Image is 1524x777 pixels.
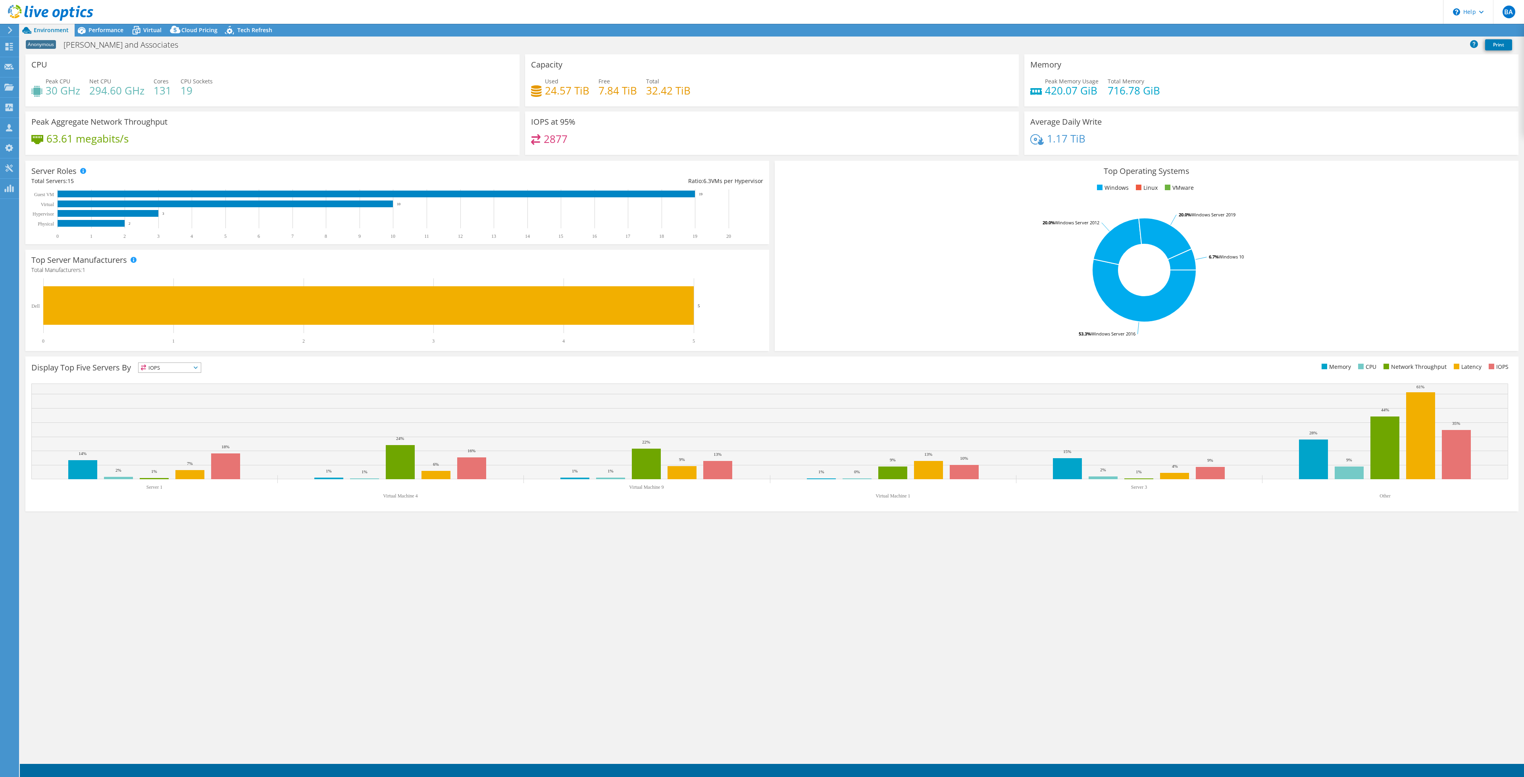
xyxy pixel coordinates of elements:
[679,457,685,462] text: 9%
[1100,467,1106,472] text: 2%
[1346,457,1352,462] text: 9%
[31,60,47,69] h3: CPU
[129,222,131,226] text: 2
[31,118,167,126] h3: Peak Aggregate Network Throughput
[693,233,697,239] text: 19
[558,233,563,239] text: 15
[1043,220,1055,226] tspan: 20.0%
[818,469,824,474] text: 1%
[123,233,126,239] text: 2
[1380,493,1390,499] text: Other
[659,233,664,239] text: 18
[31,177,397,185] div: Total Servers:
[1453,8,1460,15] svg: \n
[89,26,123,34] span: Performance
[781,167,1512,175] h3: Top Operating Systems
[221,444,229,449] text: 18%
[90,233,92,239] text: 1
[89,77,111,85] span: Net CPU
[172,338,175,344] text: 1
[82,266,85,274] span: 1
[1179,212,1191,218] tspan: 20.0%
[646,86,691,95] h4: 32.42 TiB
[699,192,703,196] text: 19
[424,233,429,239] text: 11
[397,177,763,185] div: Ratio: VMs per Hypervisor
[46,86,80,95] h4: 30 GHz
[544,135,568,143] h4: 2877
[1356,362,1376,371] li: CPU
[1030,118,1102,126] h3: Average Daily Write
[1079,331,1091,337] tspan: 53.3%
[1030,60,1061,69] h3: Memory
[1485,39,1512,50] a: Print
[46,134,129,143] h4: 63.61 megabits/s
[143,26,162,34] span: Virtual
[162,212,164,216] text: 3
[598,86,637,95] h4: 7.84 TiB
[302,338,305,344] text: 2
[115,468,121,472] text: 2%
[1219,254,1244,260] tspan: Windows 10
[41,202,54,207] text: Virtual
[56,233,59,239] text: 0
[491,233,496,239] text: 13
[397,202,401,206] text: 10
[1416,384,1424,389] text: 61%
[1063,449,1071,454] text: 15%
[154,86,171,95] h4: 131
[1095,183,1129,192] li: Windows
[1131,484,1147,490] text: Server 3
[1320,362,1351,371] li: Memory
[1091,331,1135,337] tspan: Windows Server 2016
[625,233,630,239] text: 17
[31,256,127,264] h3: Top Server Manufacturers
[326,469,332,473] text: 1%
[1108,77,1144,85] span: Total Memory
[1452,362,1482,371] li: Latency
[34,26,69,34] span: Environment
[151,469,157,474] text: 1%
[531,118,575,126] h3: IOPS at 95%
[33,211,54,217] text: Hypervisor
[224,233,227,239] text: 5
[1487,362,1509,371] li: IOPS
[1207,458,1213,463] text: 9%
[572,469,578,473] text: 1%
[31,266,763,274] h4: Total Manufacturers:
[1209,254,1219,260] tspan: 6.7%
[468,448,475,453] text: 16%
[38,221,54,227] text: Physical
[960,456,968,461] text: 10%
[1136,469,1142,474] text: 1%
[854,469,860,474] text: 0%
[146,484,162,490] text: Server 1
[89,86,144,95] h4: 294.60 GHz
[34,192,54,197] text: Guest VM
[876,493,910,499] text: Virtual Machine 1
[608,469,614,473] text: 1%
[181,26,217,34] span: Cloud Pricing
[1045,77,1099,85] span: Peak Memory Usage
[391,233,395,239] text: 10
[67,177,74,185] span: 15
[629,484,664,490] text: Virtual Machine 9
[1503,6,1515,18] span: BA
[358,233,361,239] text: 9
[562,338,565,344] text: 4
[1452,421,1460,426] text: 35%
[1108,86,1160,95] h4: 716.78 GiB
[1045,86,1099,95] h4: 420.07 GiB
[1134,183,1158,192] li: Linux
[383,493,418,499] text: Virtual Machine 4
[396,436,404,441] text: 24%
[31,167,77,175] h3: Server Roles
[726,233,731,239] text: 20
[646,77,659,85] span: Total
[642,440,650,444] text: 22%
[291,233,294,239] text: 7
[42,338,44,344] text: 0
[1191,212,1235,218] tspan: Windows Server 2019
[592,233,597,239] text: 16
[545,86,589,95] h4: 24.57 TiB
